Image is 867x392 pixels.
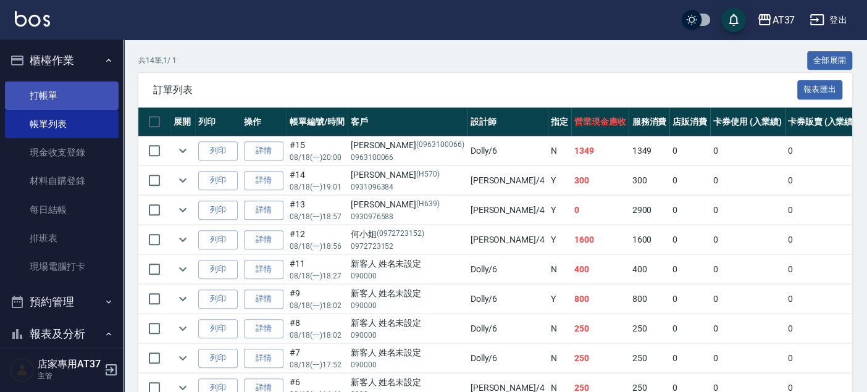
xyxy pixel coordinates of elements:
td: 0 [669,166,710,195]
div: 新客人 姓名未設定 [351,376,464,389]
td: Y [548,166,571,195]
button: 報表匯出 [797,80,843,99]
button: 列印 [198,230,238,249]
td: 0 [669,255,710,284]
h5: 店家專用AT37 [38,358,101,370]
div: AT37 [772,12,795,28]
button: expand row [174,201,192,219]
td: 250 [629,344,669,373]
p: 0972723152 [351,241,464,252]
button: 預約管理 [5,286,119,318]
a: 詳情 [244,171,283,190]
td: 0 [669,225,710,254]
button: 列印 [198,201,238,220]
td: Dolly /6 [467,136,548,165]
th: 卡券使用 (入業績) [710,107,785,136]
td: 400 [629,255,669,284]
button: 列印 [198,319,238,338]
div: [PERSON_NAME] [351,169,464,181]
a: 詳情 [244,260,283,279]
td: #8 [287,314,348,343]
p: (H570) [416,169,440,181]
p: 090000 [351,270,464,281]
p: 090000 [351,300,464,311]
td: #15 [287,136,348,165]
div: 何小姐 [351,228,464,241]
button: save [721,7,746,32]
td: [PERSON_NAME] /4 [467,196,548,225]
td: Dolly /6 [467,344,548,373]
td: 1349 [629,136,669,165]
td: #9 [287,285,348,314]
td: 0 [710,314,785,343]
p: 08/18 (一) 18:02 [290,330,345,341]
td: Dolly /6 [467,255,548,284]
a: 報表匯出 [797,83,843,95]
td: 0 [785,255,860,284]
img: Person [10,357,35,382]
td: Dolly /6 [467,285,548,314]
p: 共 14 筆, 1 / 1 [138,55,177,66]
td: 0 [571,196,629,225]
a: 詳情 [244,201,283,220]
td: 0 [710,225,785,254]
button: 登出 [805,9,852,31]
td: 0 [710,285,785,314]
td: 0 [669,196,710,225]
td: N [548,314,571,343]
a: 詳情 [244,290,283,309]
th: 操作 [241,107,287,136]
a: 材料自購登錄 [5,167,119,195]
a: 打帳單 [5,81,119,110]
button: 列印 [198,260,238,279]
td: 0 [785,285,860,314]
button: AT37 [752,7,800,33]
th: 客戶 [348,107,467,136]
td: 1600 [629,225,669,254]
th: 帳單編號/時間 [287,107,348,136]
p: 08/18 (一) 20:00 [290,152,345,163]
div: [PERSON_NAME] [351,198,464,211]
button: expand row [174,319,192,338]
td: 300 [571,166,629,195]
th: 設計師 [467,107,548,136]
td: #7 [287,344,348,373]
p: (0972723152) [377,228,425,241]
p: (H639) [416,198,440,211]
td: 0 [785,314,860,343]
a: 詳情 [244,230,283,249]
p: 主管 [38,370,101,382]
th: 列印 [195,107,241,136]
td: 0 [669,285,710,314]
p: 08/18 (一) 18:57 [290,211,345,222]
a: 現場電腦打卡 [5,252,119,281]
td: 0 [785,344,860,373]
button: 櫃檯作業 [5,44,119,77]
td: N [548,255,571,284]
td: #13 [287,196,348,225]
td: 800 [571,285,629,314]
td: 0 [669,344,710,373]
td: 0 [785,166,860,195]
td: 0 [785,136,860,165]
td: 0 [710,344,785,373]
td: #12 [287,225,348,254]
td: 1600 [571,225,629,254]
td: 250 [629,314,669,343]
div: 新客人 姓名未設定 [351,257,464,270]
td: 0 [785,196,860,225]
th: 卡券販賣 (入業績) [785,107,860,136]
td: 2900 [629,196,669,225]
td: 0 [710,136,785,165]
button: 列印 [198,349,238,368]
th: 營業現金應收 [571,107,629,136]
a: 詳情 [244,349,283,368]
img: Logo [15,11,50,27]
td: 0 [710,255,785,284]
a: 詳情 [244,141,283,161]
td: 0 [669,136,710,165]
th: 服務消費 [629,107,669,136]
button: expand row [174,349,192,367]
td: 0 [669,314,710,343]
p: 0963100066 [351,152,464,163]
